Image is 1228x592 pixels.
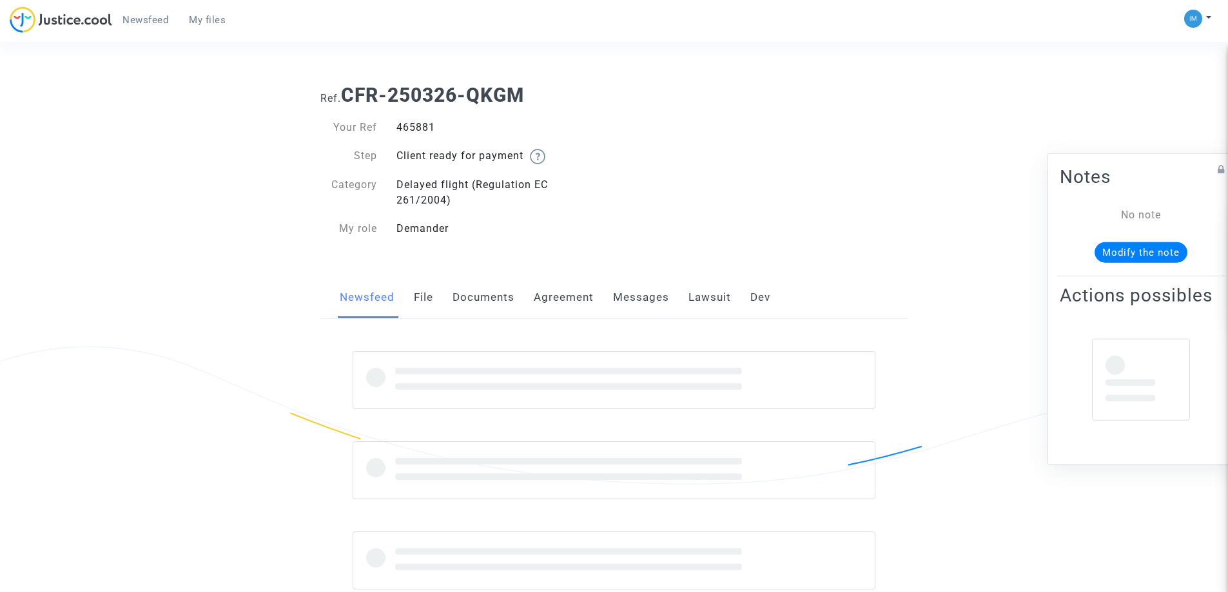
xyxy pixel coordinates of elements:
span: Newsfeed [122,14,168,26]
img: a105443982b9e25553e3eed4c9f672e7 [1184,10,1202,28]
a: Dev [750,276,770,319]
button: Modify the note [1095,242,1187,262]
span: Ref. [320,92,341,104]
div: Client ready for payment [387,148,614,164]
a: Newsfeed [340,276,395,319]
a: My files [179,10,236,30]
img: jc-logo.svg [10,6,112,33]
a: Messages [613,276,669,319]
a: Newsfeed [112,10,179,30]
span: My files [189,14,226,26]
div: 465881 [387,120,614,135]
div: Category [311,177,387,208]
h2: Notes [1060,165,1222,187]
div: Your Ref [311,120,387,135]
a: Lawsuit [688,276,731,319]
div: Delayed flight (Regulation EC 261/2004) [387,177,614,208]
div: My role [311,221,387,236]
h2: Actions possibles [1060,283,1222,306]
div: No note [1079,207,1203,222]
a: Documents [453,276,514,319]
b: CFR-250326-QKGM [341,84,524,106]
a: File [414,276,433,319]
img: help.svg [530,149,545,164]
div: Demander [387,221,614,236]
a: Agreement [534,276,594,319]
div: Step [311,148,387,164]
